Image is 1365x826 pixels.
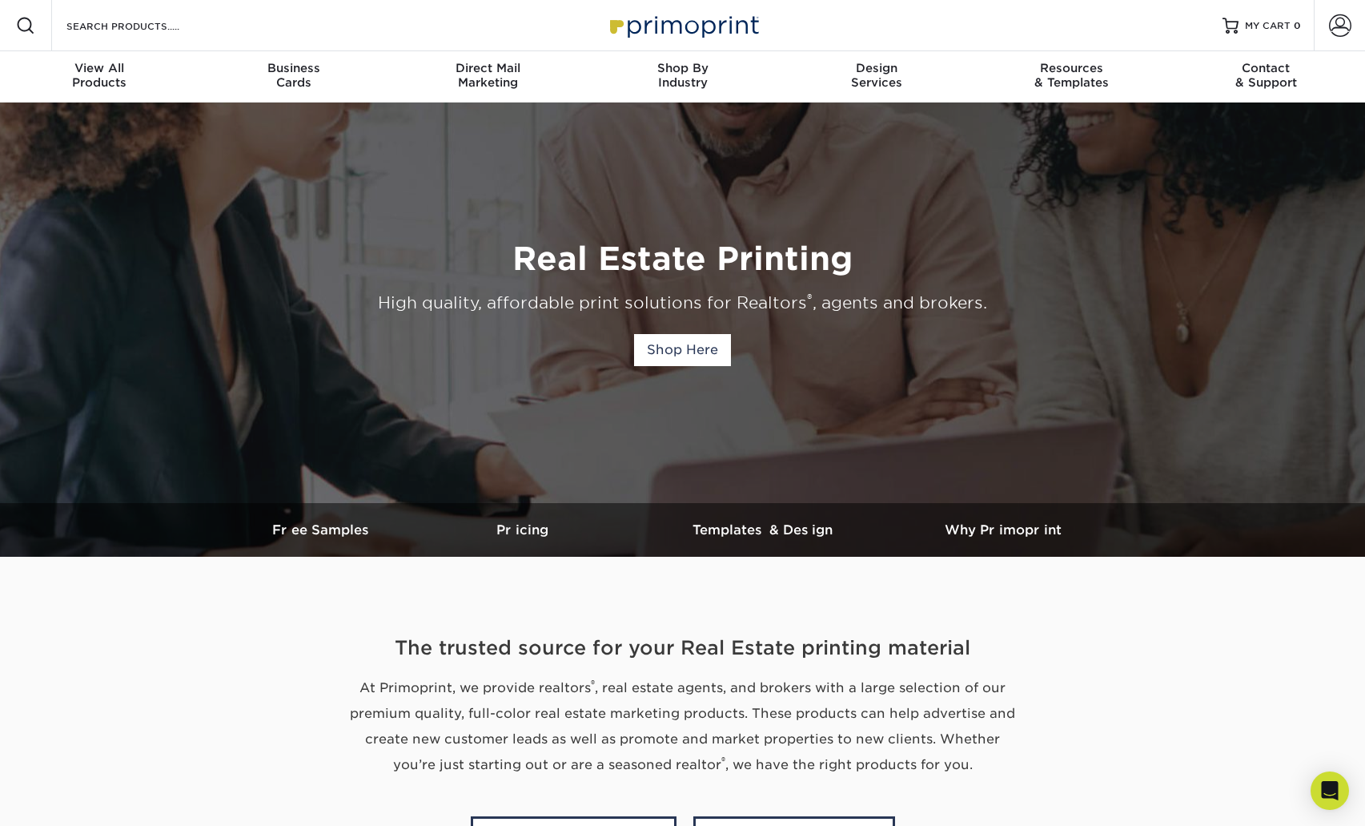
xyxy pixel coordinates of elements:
[209,291,1157,315] div: High quality, affordable print solutions for Realtors , agents and brokers.
[196,51,391,103] a: BusinessCards
[974,61,1169,75] span: Resources
[780,51,974,103] a: DesignServices
[391,61,585,75] span: Direct Mail
[1311,772,1349,810] div: Open Intercom Messenger
[1169,51,1363,103] a: Contact& Support
[2,51,197,103] a: View AllProducts
[643,503,883,557] a: Templates & Design
[196,61,391,75] span: Business
[974,51,1169,103] a: Resources& Templates
[391,61,585,90] div: Marketing
[243,522,403,538] h3: Free Samples
[807,292,813,306] sup: ®
[1294,20,1301,31] span: 0
[243,503,403,557] a: Free Samples
[1169,61,1363,90] div: & Support
[403,503,643,557] a: Pricing
[780,61,974,75] span: Design
[343,675,1023,778] p: At Primoprint, we provide realtors , real estate agents, and brokers with a large selection of ou...
[1169,61,1363,75] span: Contact
[2,61,197,75] span: View All
[65,16,221,35] input: SEARCH PRODUCTS.....
[974,61,1169,90] div: & Templates
[1245,19,1291,33] span: MY CART
[2,61,197,90] div: Products
[209,240,1157,278] h1: Real Estate Printing
[585,61,780,90] div: Industry
[591,678,595,690] sup: ®
[721,755,725,767] sup: ®
[585,61,780,75] span: Shop By
[403,522,643,538] h3: Pricing
[391,51,585,103] a: Direct MailMarketing
[643,522,883,538] h3: Templates & Design
[196,61,391,90] div: Cards
[603,8,763,42] img: Primoprint
[634,334,731,366] a: Shop Here
[585,51,780,103] a: Shop ByIndustry
[215,634,1151,663] h2: The trusted source for your Real Estate printing material
[883,522,1123,538] h3: Why Primoprint
[883,503,1123,557] a: Why Primoprint
[780,61,974,90] div: Services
